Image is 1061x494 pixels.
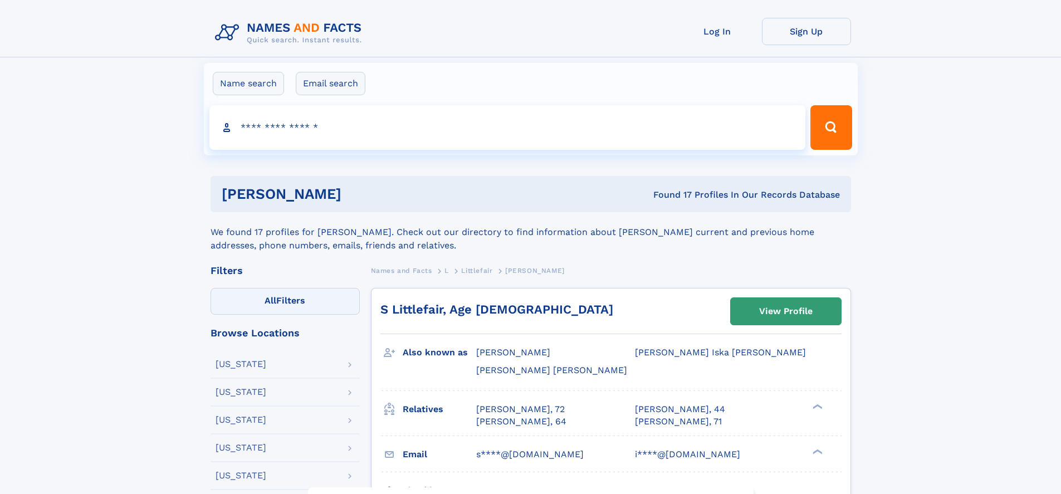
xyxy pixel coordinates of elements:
[296,72,365,95] label: Email search
[222,187,497,201] h1: [PERSON_NAME]
[759,299,813,324] div: View Profile
[211,328,360,338] div: Browse Locations
[265,295,276,306] span: All
[762,18,851,45] a: Sign Up
[403,343,476,362] h3: Also known as
[216,360,266,369] div: [US_STATE]
[211,212,851,252] div: We found 17 profiles for [PERSON_NAME]. Check out our directory to find information about [PERSON...
[810,448,823,455] div: ❯
[403,400,476,419] h3: Relatives
[476,403,565,415] a: [PERSON_NAME], 72
[461,263,492,277] a: Littlefair
[673,18,762,45] a: Log In
[810,403,823,410] div: ❯
[810,105,852,150] button: Search Button
[209,105,806,150] input: search input
[216,415,266,424] div: [US_STATE]
[731,298,841,325] a: View Profile
[476,347,550,358] span: [PERSON_NAME]
[216,443,266,452] div: [US_STATE]
[216,471,266,480] div: [US_STATE]
[216,388,266,397] div: [US_STATE]
[380,302,613,316] a: S Littlefair, Age [DEMOGRAPHIC_DATA]
[497,189,840,201] div: Found 17 Profiles In Our Records Database
[461,267,492,275] span: Littlefair
[444,263,449,277] a: L
[476,365,627,375] span: [PERSON_NAME] [PERSON_NAME]
[213,72,284,95] label: Name search
[635,415,722,428] a: [PERSON_NAME], 71
[476,415,566,428] a: [PERSON_NAME], 64
[371,263,432,277] a: Names and Facts
[403,445,476,464] h3: Email
[635,403,725,415] a: [PERSON_NAME], 44
[211,288,360,315] label: Filters
[505,267,565,275] span: [PERSON_NAME]
[211,266,360,276] div: Filters
[635,347,806,358] span: [PERSON_NAME] Iska [PERSON_NAME]
[211,18,371,48] img: Logo Names and Facts
[444,267,449,275] span: L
